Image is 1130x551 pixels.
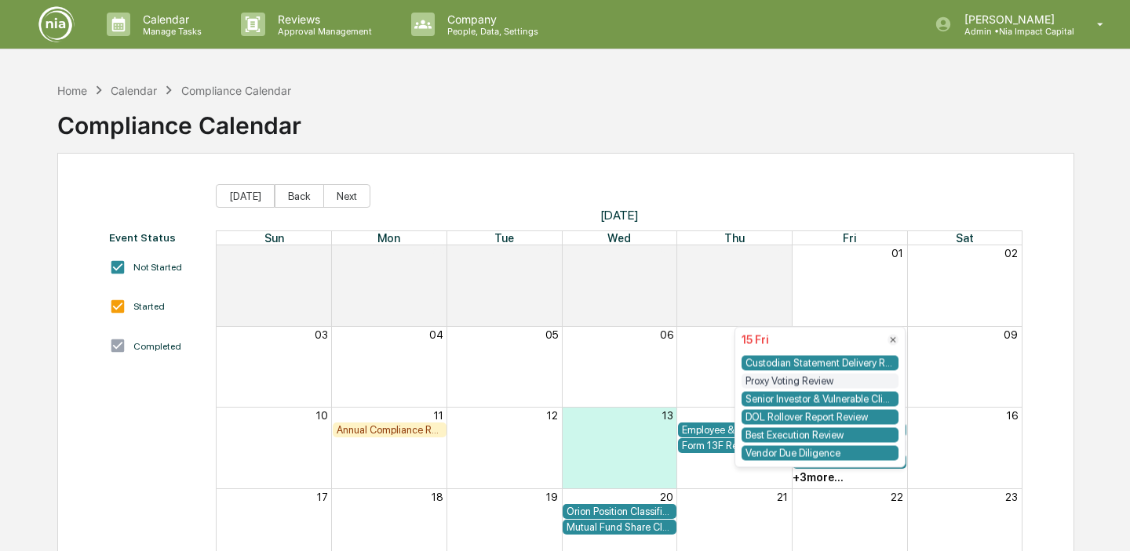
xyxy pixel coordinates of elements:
button: 13 [662,409,673,422]
p: [PERSON_NAME] [952,13,1074,26]
button: 19 [546,491,558,503]
span: Thu [724,231,745,245]
div: Mutual Fund Share Class & Fee Review [567,521,673,533]
div: Proxy Voting Review [742,374,899,389]
span: Fri [843,231,856,245]
button: 10 [316,409,328,422]
div: Not Started [133,262,182,273]
div: Home [57,84,87,97]
button: 05 [545,328,558,341]
div: Compliance Calendar [57,99,301,140]
div: 15 Fri [742,334,768,346]
span: [DATE] [216,208,1022,223]
p: Calendar [130,13,210,26]
button: 28 [430,247,443,259]
button: 27 [315,247,328,259]
div: DOL Rollover Report Review [742,410,899,425]
button: 31 [777,247,788,259]
span: Tue [494,231,514,245]
div: Compliance Calendar [181,84,291,97]
button: 17 [317,491,328,503]
div: + 3 more... [793,471,844,484]
button: 29 [545,247,558,259]
button: 30 [660,247,673,259]
div: Started [133,301,165,312]
button: 04 [429,328,443,341]
button: Next [323,184,370,208]
div: Form 13F Requirement Review [682,440,788,451]
button: 01 [891,247,903,259]
img: logo [38,5,75,43]
p: Admin • Nia Impact Capital [952,26,1074,37]
button: 12 [547,409,558,422]
p: Approval Management [265,26,380,37]
p: Company [435,13,546,26]
p: People, Data, Settings [435,26,546,37]
p: Reviews [265,13,380,26]
button: 18 [432,491,443,503]
div: Best Execution Review [742,428,899,443]
span: Wed [607,231,631,245]
div: Custodian Statement Delivery Review [742,356,899,371]
button: 02 [1004,247,1018,259]
div: Annual Compliance Review [337,424,443,436]
button: 11 [434,409,443,422]
button: 23 [1005,491,1018,503]
div: Vendor Due Diligence [742,446,899,461]
div: Event Status [109,231,200,244]
button: 09 [1004,328,1018,341]
button: 03 [315,328,328,341]
div: Completed [133,341,181,352]
button: [DATE] [216,184,275,208]
button: 06 [660,328,673,341]
button: 21 [777,491,788,503]
span: Sun [264,231,284,245]
button: 16 [1007,409,1018,422]
span: Mon [377,231,400,245]
span: Sat [956,231,974,245]
div: Orion Position Classification Review [567,506,673,517]
div: Employee & Designations Review [682,424,788,436]
div: Calendar [111,84,157,97]
p: Manage Tasks [130,26,210,37]
div: Senior Investor & Vulnerable Clients Review (Suitability Check-in) [742,392,899,407]
button: 20 [660,491,673,503]
button: 22 [891,491,903,503]
button: Back [275,184,324,208]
